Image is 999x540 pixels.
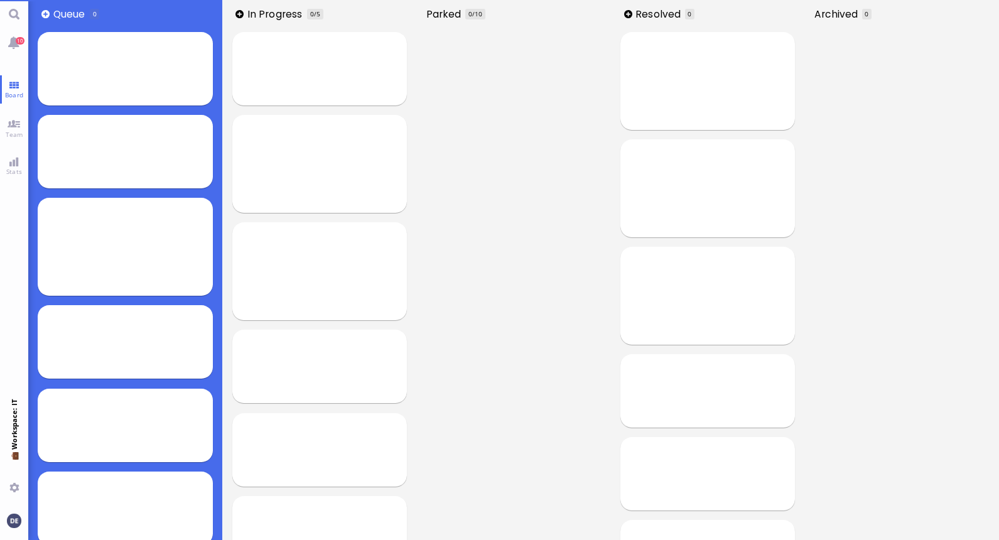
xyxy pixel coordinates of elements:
[235,10,244,18] button: Add
[3,167,25,176] span: Stats
[53,7,89,21] span: Queue
[688,9,691,18] span: 0
[314,9,320,18] span: /5
[2,90,26,99] span: Board
[472,9,482,18] span: /10
[624,10,632,18] button: Add
[16,37,24,45] span: 10
[3,130,26,139] span: Team
[93,9,97,18] span: 0
[814,7,862,21] span: Archived
[310,9,314,18] span: 0
[865,9,868,18] span: 0
[426,7,465,21] span: Parked
[9,450,19,478] span: 💼 Workspace: IT
[468,9,472,18] span: 0
[247,7,306,21] span: In progress
[41,10,50,18] button: Add
[635,7,685,21] span: Resolved
[7,514,21,527] img: You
